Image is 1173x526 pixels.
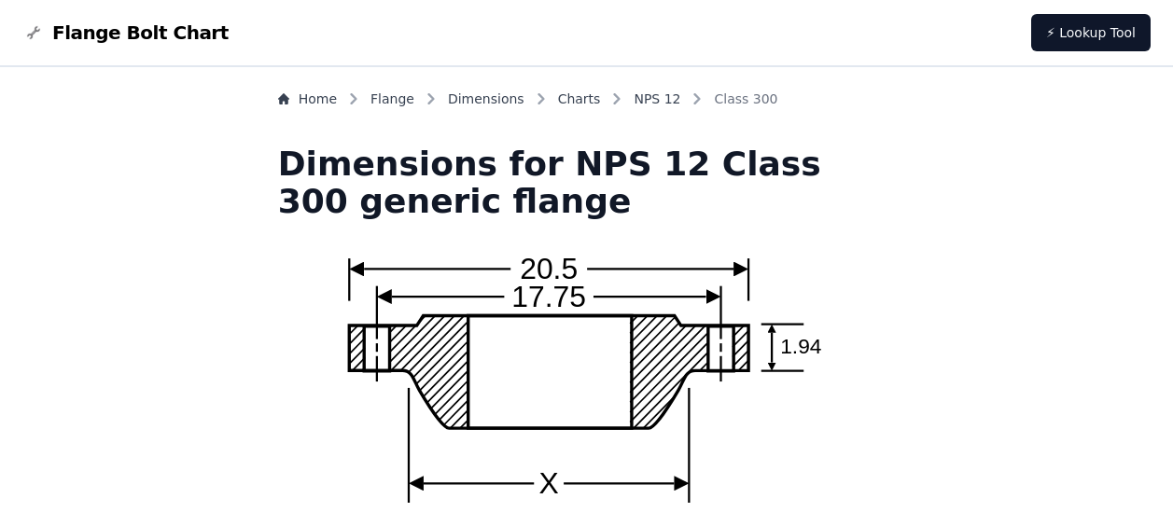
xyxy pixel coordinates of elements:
a: ⚡ Lookup Tool [1031,14,1151,51]
a: Flange Bolt Chart LogoFlange Bolt Chart [22,20,229,46]
text: 1.94 [781,334,822,358]
a: Flange [370,90,414,108]
h1: Dimensions for NPS 12 Class 300 generic flange [278,145,896,220]
a: NPS 12 [634,90,680,108]
text: 20.5 [521,252,579,285]
a: Charts [558,90,601,108]
a: Home [278,90,337,108]
span: Class 300 [714,90,777,108]
text: X [539,466,559,500]
a: Dimensions [448,90,524,108]
nav: Breadcrumb [278,90,896,116]
text: 17.75 [512,280,587,313]
img: Flange Bolt Chart Logo [22,21,45,44]
span: Flange Bolt Chart [52,20,229,46]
